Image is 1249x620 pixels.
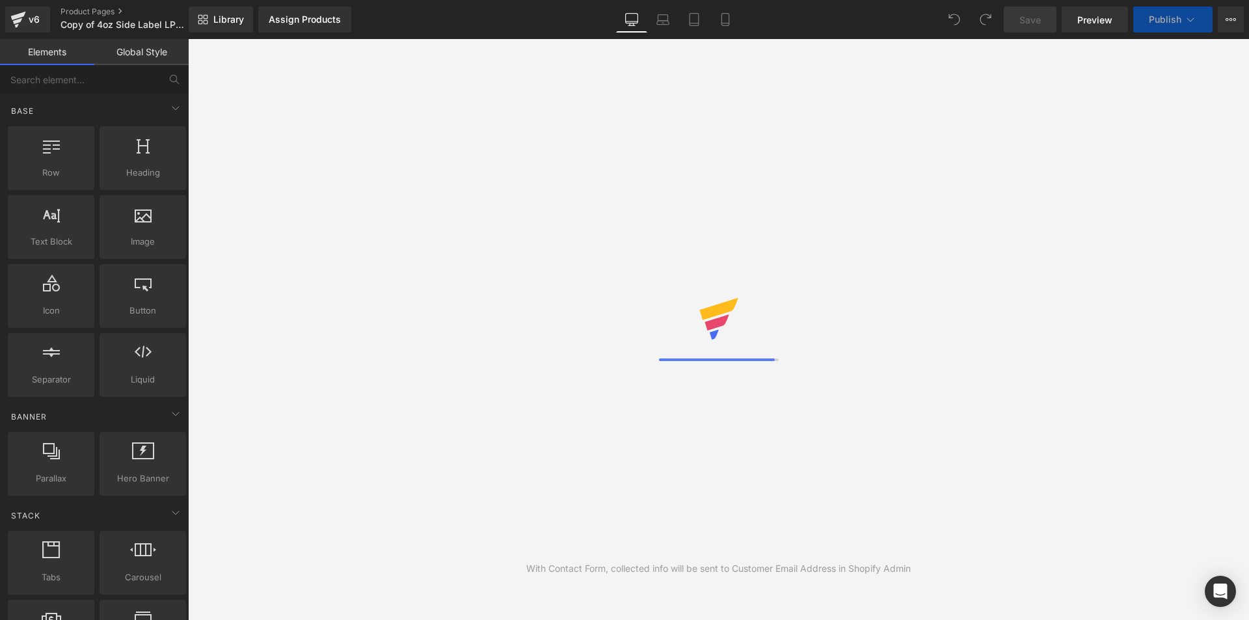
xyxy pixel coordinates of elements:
button: More [1218,7,1244,33]
span: Carousel [103,571,182,584]
span: Button [103,304,182,317]
span: Hero Banner [103,472,182,485]
a: v6 [5,7,50,33]
span: Parallax [12,472,90,485]
span: Stack [10,509,42,522]
a: Mobile [710,7,741,33]
span: Tabs [12,571,90,584]
a: Product Pages [60,7,210,17]
span: Icon [12,304,90,317]
a: Desktop [616,7,647,33]
div: v6 [26,11,42,28]
span: Liquid [103,373,182,386]
a: New Library [189,7,253,33]
span: Heading [103,166,182,180]
span: Image [103,235,182,249]
a: Global Style [94,39,189,65]
span: Library [213,14,244,25]
span: Text Block [12,235,90,249]
div: With Contact Form, collected info will be sent to Customer Email Address in Shopify Admin [526,561,911,576]
span: Banner [10,411,48,423]
a: Preview [1062,7,1128,33]
span: Separator [12,373,90,386]
div: Open Intercom Messenger [1205,576,1236,607]
span: Save [1019,13,1041,27]
span: Base [10,105,35,117]
a: Tablet [678,7,710,33]
span: Publish [1149,14,1181,25]
button: Redo [973,7,999,33]
span: Copy of 4oz Side Label LP OFFICIAL - Biters Testing (Subscription) [60,20,185,30]
div: Assign Products [269,14,341,25]
a: Laptop [647,7,678,33]
span: Preview [1077,13,1112,27]
button: Undo [941,7,967,33]
button: Publish [1133,7,1213,33]
span: Row [12,166,90,180]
